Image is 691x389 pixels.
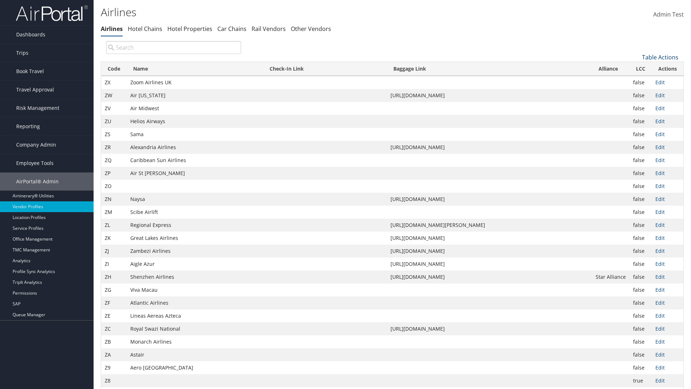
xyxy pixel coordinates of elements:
[387,219,592,232] td: [URL][DOMAIN_NAME][PERSON_NAME]
[101,193,127,206] td: ZN
[629,115,652,128] td: false
[101,62,127,76] th: Code: activate to sort column ascending
[629,335,652,348] td: false
[629,102,652,115] td: false
[629,193,652,206] td: false
[629,219,652,232] td: false
[655,144,665,151] a: Edit
[655,299,665,306] a: Edit
[101,348,127,361] td: ZA
[655,131,665,138] a: Edit
[101,180,127,193] td: ZO
[655,183,665,189] a: Edit
[127,167,263,180] td: Air St [PERSON_NAME]
[101,102,127,115] td: ZV
[101,374,127,387] td: Z8
[101,270,127,283] td: ZH
[655,170,665,176] a: Edit
[16,99,59,117] span: Risk Management
[127,322,263,335] td: Royal Swazi National
[127,102,263,115] td: Air Midwest
[16,26,45,44] span: Dashboards
[629,180,652,193] td: false
[655,118,665,125] a: Edit
[629,296,652,309] td: false
[655,157,665,164] a: Edit
[629,374,652,387] td: true
[655,196,665,202] a: Edit
[127,89,263,102] td: Air [US_STATE]
[16,5,88,22] img: airportal-logo.png
[101,167,127,180] td: ZP
[101,322,127,335] td: ZC
[652,62,683,76] th: Actions
[629,206,652,219] td: false
[127,232,263,245] td: Great Lakes Airlines
[629,167,652,180] td: false
[655,325,665,332] a: Edit
[127,270,263,283] td: Shenzhen Airlines
[127,361,263,374] td: Aero [GEOGRAPHIC_DATA]
[101,335,127,348] td: ZB
[655,377,665,384] a: Edit
[101,219,127,232] td: ZL
[252,25,286,33] a: Rail Vendors
[16,81,54,99] span: Travel Approval
[629,322,652,335] td: false
[101,128,127,141] td: ZS
[101,25,123,33] a: Airlines
[629,232,652,245] td: false
[101,115,127,128] td: ZU
[127,258,263,270] td: Aigle Azur
[387,270,592,283] td: [URL][DOMAIN_NAME]
[655,273,665,280] a: Edit
[592,270,629,283] td: Star Alliance
[127,348,263,361] td: Astair
[653,4,684,26] a: Admin Test
[128,25,162,33] a: Hotel Chains
[629,89,652,102] td: false
[655,364,665,371] a: Edit
[127,154,263,167] td: Caribbean Sun Airlines
[655,312,665,319] a: Edit
[629,141,652,154] td: false
[387,141,592,154] td: [URL][DOMAIN_NAME]
[655,338,665,345] a: Edit
[655,209,665,215] a: Edit
[16,136,56,154] span: Company Admin
[291,25,331,33] a: Other Vendors
[629,361,652,374] td: false
[387,89,592,102] td: [URL][DOMAIN_NAME]
[263,62,387,76] th: Check-In Link: activate to sort column ascending
[101,154,127,167] td: ZQ
[655,247,665,254] a: Edit
[101,296,127,309] td: ZF
[655,222,665,228] a: Edit
[127,128,263,141] td: Sama
[629,348,652,361] td: false
[629,258,652,270] td: false
[101,361,127,374] td: Z9
[127,335,263,348] td: Monarch Airlines
[127,283,263,296] td: Viva Macau
[655,351,665,358] a: Edit
[653,10,684,18] span: Admin Test
[655,286,665,293] a: Edit
[387,258,592,270] td: [URL][DOMAIN_NAME]
[655,79,665,86] a: Edit
[101,141,127,154] td: ZR
[127,141,263,154] td: Alexandria Airlines
[629,154,652,167] td: false
[127,219,263,232] td: Regional Express
[217,25,247,33] a: Car Chains
[629,245,652,258] td: false
[655,234,665,241] a: Edit
[127,62,263,76] th: Name: activate to sort column ascending
[629,283,652,296] td: false
[629,309,652,322] td: false
[387,62,592,76] th: Baggage Link: activate to sort column ascending
[387,193,592,206] td: [URL][DOMAIN_NAME]
[16,117,40,135] span: Reporting
[127,296,263,309] td: Atlantic Airlines
[655,105,665,112] a: Edit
